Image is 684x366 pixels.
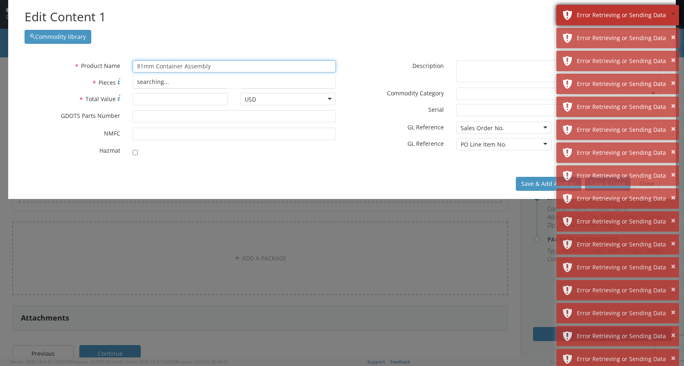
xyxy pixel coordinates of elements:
button: × [671,238,675,250]
button: Save & Add Another [516,177,581,191]
span: GL Reference [407,123,444,131]
button: × [671,307,675,319]
span: GDOTS Parts Number [61,112,120,120]
span: Hazmat [99,147,120,154]
div: Error Retrieving or Sending Data [577,263,673,271]
div: Error Retrieving or Sending Data [577,103,673,111]
span: Pieces [99,79,116,86]
span: Commodity Category [387,89,444,97]
div: Error Retrieving or Sending Data [577,240,673,249]
div: Error Retrieving or Sending Data [577,355,673,363]
div: Sales Order No. [461,124,504,132]
div: Error Retrieving or Sending Data [577,194,673,203]
div: Error Retrieving or Sending Data [577,11,673,19]
div: Error Retrieving or Sending Data [577,57,673,65]
button: × [671,32,675,43]
div: USD [245,95,256,104]
button: × [671,169,675,181]
button: × [671,352,675,364]
div: Error Retrieving or Sending Data [577,172,673,180]
span: Total Value [85,95,116,103]
div: PO Line Item No. [461,140,506,149]
button: × [671,215,675,227]
button: × [671,9,675,20]
div: Error Retrieving or Sending Data [577,332,673,340]
div: searching... [133,76,335,88]
div: Error Retrieving or Sending Data [577,217,673,226]
span: Description [412,62,444,70]
div: Error Retrieving or Sending Data [577,126,673,134]
span: Product Name [81,62,120,70]
div: Error Retrieving or Sending Data [577,149,673,157]
button: × [671,284,675,296]
h2: Edit Content 1 [25,8,659,26]
button: Commodity library [25,30,91,44]
div: Error Retrieving or Sending Data [577,80,673,88]
button: × [671,146,675,158]
button: × [671,261,675,273]
button: × [671,123,675,135]
button: × [671,77,675,89]
div: Error Retrieving or Sending Data [577,34,673,42]
button: × [671,100,675,112]
button: × [671,192,675,204]
span: NMFC [104,129,120,137]
span: Serial [428,106,444,113]
span: GL Reference [407,140,444,147]
div: Error Retrieving or Sending Data [577,286,673,294]
button: × [671,330,675,341]
div: Error Retrieving or Sending Data [577,309,673,317]
button: × [671,54,675,66]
